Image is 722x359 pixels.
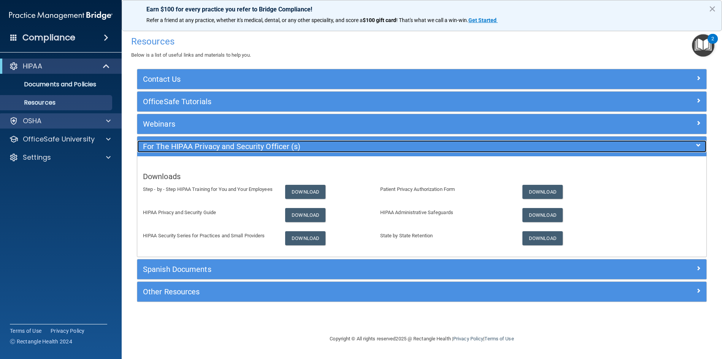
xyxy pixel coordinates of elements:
h4: Resources [131,37,712,46]
strong: $100 gift card [363,17,396,23]
p: HIPAA Administrative Safeguards [380,208,511,217]
span: ! That's what we call a win-win. [396,17,468,23]
a: Contact Us [143,73,701,85]
a: Terms of Use [10,327,41,335]
p: OfficeSafe University [23,135,95,144]
a: OfficeSafe University [9,135,111,144]
div: 2 [711,39,714,49]
a: Download [522,231,563,245]
a: Other Resources [143,286,701,298]
h5: Webinars [143,120,559,128]
p: HIPAA Privacy and Security Guide [143,208,274,217]
a: Download [285,231,325,245]
span: Ⓒ Rectangle Health 2024 [10,338,72,345]
p: State by State Retention [380,231,511,240]
a: Download [522,208,563,222]
h5: Other Resources [143,288,559,296]
p: Earn $100 for every practice you refer to Bridge Compliance! [146,6,697,13]
p: HIPAA [23,62,42,71]
p: Resources [5,99,109,106]
h5: Downloads [143,172,701,181]
a: Terms of Use [484,336,514,342]
a: Settings [9,153,111,162]
a: Privacy Policy [51,327,85,335]
p: Step - by - Step HIPAA Training for You and Your Employees [143,185,274,194]
a: For The HIPAA Privacy and Security Officer (s) [143,140,701,152]
a: Privacy Policy [453,336,483,342]
a: Download [285,185,325,199]
a: Spanish Documents [143,263,701,275]
h5: OfficeSafe Tutorials [143,97,559,106]
h5: Spanish Documents [143,265,559,273]
p: Documents and Policies [5,81,109,88]
div: Copyright © All rights reserved 2025 @ Rectangle Health | | [283,327,561,351]
button: Open Resource Center, 2 new notifications [692,34,714,57]
h5: Contact Us [143,75,559,83]
button: Close [709,3,716,15]
p: HIPAA Security Series for Practices and Small Providers [143,231,274,240]
a: HIPAA [9,62,110,71]
a: Download [285,208,325,222]
a: OfficeSafe Tutorials [143,95,701,108]
img: PMB logo [9,8,113,23]
h5: For The HIPAA Privacy and Security Officer (s) [143,142,559,151]
p: OSHA [23,116,42,125]
span: Refer a friend at any practice, whether it's medical, dental, or any other speciality, and score a [146,17,363,23]
p: Settings [23,153,51,162]
a: Get Started [468,17,498,23]
a: Download [522,185,563,199]
h4: Compliance [22,32,75,43]
strong: Get Started [468,17,497,23]
p: Patient Privacy Authorization Form [380,185,511,194]
span: Below is a list of useful links and materials to help you. [131,52,251,58]
a: OSHA [9,116,111,125]
a: Webinars [143,118,701,130]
